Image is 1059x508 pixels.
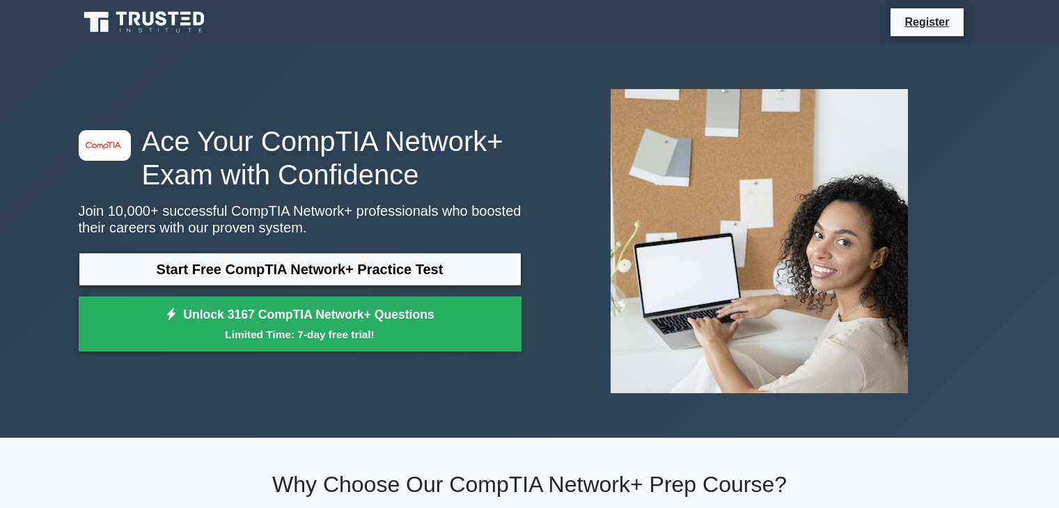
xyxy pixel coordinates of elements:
p: Join 10,000+ successful CompTIA Network+ professionals who boosted their careers with our proven ... [79,203,521,236]
small: Limited Time: 7-day free trial! [96,326,504,342]
a: Start Free CompTIA Network+ Practice Test [79,253,521,286]
h1: Ace Your CompTIA Network+ Exam with Confidence [79,125,521,191]
a: Unlock 3167 CompTIA Network+ QuestionsLimited Time: 7-day free trial! [79,296,521,352]
a: Register [896,13,957,31]
h2: Why Choose Our CompTIA Network+ Prep Course? [79,471,981,498]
